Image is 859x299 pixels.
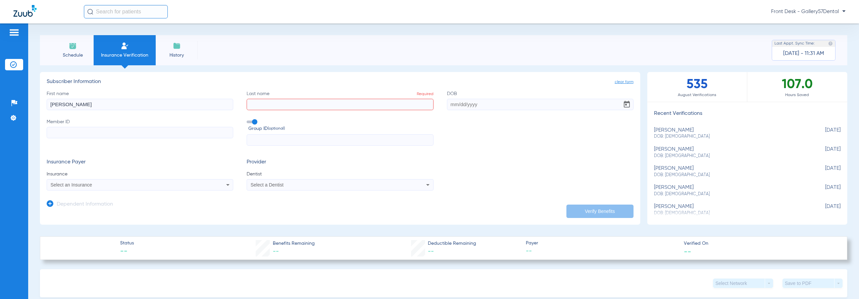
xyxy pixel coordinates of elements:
[654,204,807,216] div: [PERSON_NAME]
[647,72,747,102] div: 535
[647,92,747,98] span: August Verifications
[247,159,433,166] h3: Provider
[747,72,847,102] div: 107.0
[247,99,433,110] input: Last nameRequired
[771,8,846,15] span: Front Desk - Gallery57Dental
[807,146,841,159] span: [DATE]
[828,41,833,46] img: last sync help info
[251,182,284,188] span: Select a Dentist
[87,9,93,15] img: Search Icon
[161,52,193,59] span: History
[47,119,233,146] label: Member ID
[173,42,181,50] img: History
[9,28,19,36] img: hamburger-icon
[647,110,847,117] h3: Recent Verifications
[47,127,233,138] input: Member ID
[273,240,315,247] span: Benefits Remaining
[654,153,807,159] span: DOB: [DEMOGRAPHIC_DATA]
[47,99,233,110] input: First name
[273,248,279,254] span: --
[57,52,89,59] span: Schedule
[807,184,841,197] span: [DATE]
[566,205,634,218] button: Verify Benefits
[654,134,807,140] span: DOB: [DEMOGRAPHIC_DATA]
[84,5,168,18] input: Search for patients
[615,79,634,85] span: clear form
[120,240,134,247] span: Status
[247,171,433,177] span: Dentist
[654,191,807,197] span: DOB: [DEMOGRAPHIC_DATA]
[47,79,634,85] h3: Subscriber Information
[526,247,678,255] span: --
[447,90,634,110] label: DOB
[447,99,634,110] input: DOBOpen calendar
[654,146,807,159] div: [PERSON_NAME]
[47,90,233,110] label: First name
[120,247,134,256] span: --
[807,127,841,140] span: [DATE]
[247,90,433,110] label: Last name
[654,172,807,178] span: DOB: [DEMOGRAPHIC_DATA]
[428,248,434,254] span: --
[526,240,678,247] span: Payer
[268,125,285,132] small: (optional)
[825,267,859,299] iframe: Chat Widget
[248,125,433,132] span: Group ID
[807,204,841,216] span: [DATE]
[684,248,691,255] span: --
[47,171,233,177] span: Insurance
[654,127,807,140] div: [PERSON_NAME]
[99,52,151,59] span: Insurance Verification
[747,92,847,98] span: Hours Saved
[417,92,434,96] span: Required
[774,40,815,47] span: Last Appt. Sync Time:
[121,42,129,50] img: Manual Insurance Verification
[57,201,113,208] h3: Dependent Information
[69,42,77,50] img: Schedule
[654,184,807,197] div: [PERSON_NAME]
[783,50,824,57] span: [DATE] - 11:31 AM
[13,5,37,17] img: Zuub Logo
[620,98,634,111] button: Open calendar
[47,159,233,166] h3: Insurance Payer
[654,165,807,178] div: [PERSON_NAME]
[428,240,476,247] span: Deductible Remaining
[51,182,92,188] span: Select an Insurance
[684,240,836,247] span: Verified On
[807,165,841,178] span: [DATE]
